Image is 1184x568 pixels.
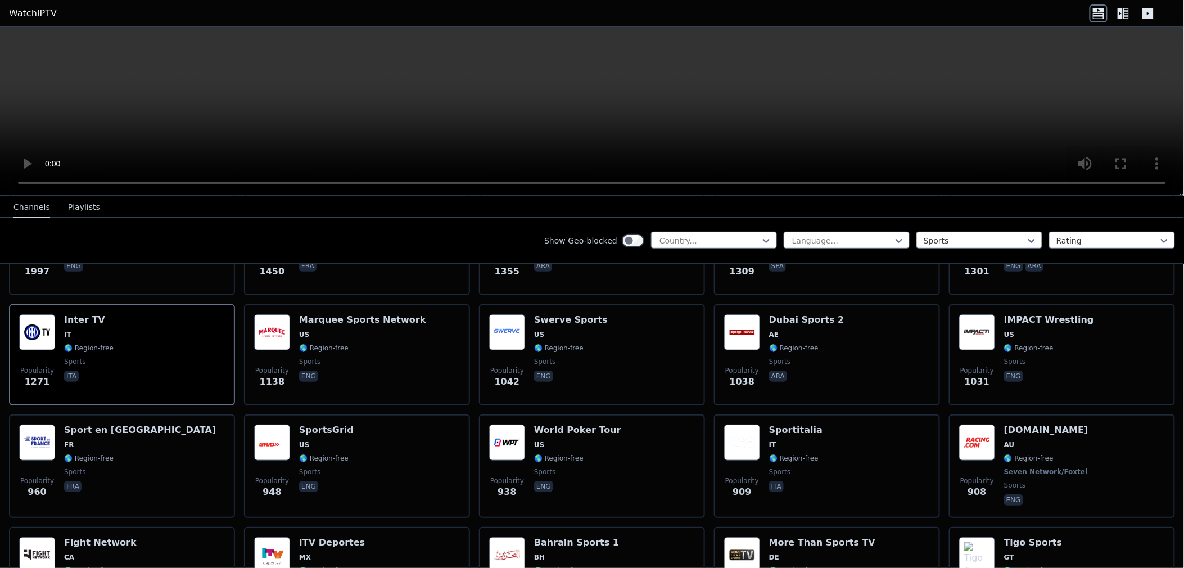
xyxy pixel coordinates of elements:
[64,260,83,272] p: eng
[64,553,74,562] span: CA
[534,467,555,476] span: sports
[255,366,289,375] span: Popularity
[299,425,354,436] h6: SportsGrid
[1004,344,1054,353] span: 🌎 Region-free
[769,467,790,476] span: sports
[25,375,50,389] span: 1271
[19,425,55,461] img: Sport en France
[534,481,553,492] p: eng
[498,485,516,499] span: 938
[260,375,285,389] span: 1138
[769,314,844,326] h6: Dubai Sports 2
[730,265,755,278] span: 1309
[299,553,311,562] span: MX
[769,440,776,449] span: IT
[534,440,544,449] span: US
[724,314,760,350] img: Dubai Sports 2
[1004,260,1023,272] p: eng
[733,485,751,499] span: 909
[489,425,525,461] img: World Poker Tour
[64,314,114,326] h6: Inter TV
[534,330,544,339] span: US
[769,425,823,436] h6: Sportitalia
[299,440,309,449] span: US
[495,265,520,278] span: 1355
[769,330,779,339] span: AE
[959,425,995,461] img: Racing.com
[489,314,525,350] img: Swerve Sports
[9,7,57,20] a: WatchIPTV
[20,476,54,485] span: Popularity
[960,476,994,485] span: Popularity
[769,454,819,463] span: 🌎 Region-free
[730,375,755,389] span: 1038
[725,366,759,375] span: Popularity
[64,371,79,382] p: ita
[64,440,74,449] span: FR
[769,344,819,353] span: 🌎 Region-free
[1004,537,1062,548] h6: Tigo Sports
[534,357,555,366] span: sports
[64,357,85,366] span: sports
[299,260,317,272] p: fra
[769,481,784,492] p: ita
[1004,330,1014,339] span: US
[25,265,50,278] span: 1997
[28,485,46,499] span: 960
[299,330,309,339] span: US
[299,467,320,476] span: sports
[1004,454,1054,463] span: 🌎 Region-free
[1004,314,1094,326] h6: IMPACT Wrestling
[1004,494,1023,506] p: eng
[725,476,759,485] span: Popularity
[769,537,875,548] h6: More Than Sports TV
[299,454,349,463] span: 🌎 Region-free
[20,366,54,375] span: Popularity
[769,260,786,272] p: spa
[959,314,995,350] img: IMPACT Wrestling
[534,537,619,548] h6: Bahrain Sports 1
[534,425,621,436] h6: World Poker Tour
[299,344,349,353] span: 🌎 Region-free
[534,553,545,562] span: BH
[64,425,216,436] h6: Sport en [GEOGRAPHIC_DATA]
[263,485,281,499] span: 948
[64,330,71,339] span: IT
[960,366,994,375] span: Popularity
[1004,425,1090,436] h6: [DOMAIN_NAME]
[490,476,524,485] span: Popularity
[299,357,320,366] span: sports
[64,344,114,353] span: 🌎 Region-free
[68,197,100,218] button: Playlists
[1004,481,1025,490] span: sports
[769,553,779,562] span: DE
[299,537,374,548] h6: ITV Deportes
[1004,467,1088,476] span: Seven Network/Foxtel
[968,485,986,499] span: 908
[299,371,318,382] p: eng
[19,314,55,350] img: Inter TV
[769,371,787,382] p: ara
[299,481,318,492] p: eng
[534,344,584,353] span: 🌎 Region-free
[64,537,137,548] h6: Fight Network
[1004,357,1025,366] span: sports
[254,425,290,461] img: SportsGrid
[64,481,82,492] p: fra
[544,235,617,246] label: Show Geo-blocked
[64,467,85,476] span: sports
[769,357,790,366] span: sports
[534,454,584,463] span: 🌎 Region-free
[534,371,553,382] p: eng
[1004,371,1023,382] p: eng
[13,197,50,218] button: Channels
[1004,553,1014,562] span: GT
[724,425,760,461] img: Sportitalia
[1004,440,1015,449] span: AU
[495,375,520,389] span: 1042
[534,260,552,272] p: ara
[254,314,290,350] img: Marquee Sports Network
[1025,260,1043,272] p: ara
[534,314,608,326] h6: Swerve Sports
[965,375,990,389] span: 1031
